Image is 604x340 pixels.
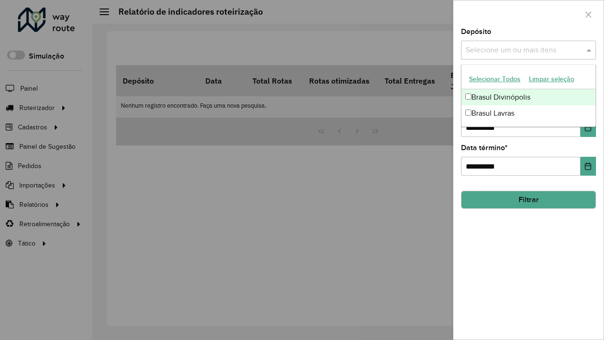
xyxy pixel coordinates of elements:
label: Data término [461,142,508,153]
div: Brasul Lavras [461,105,596,121]
button: Choose Date [580,157,596,176]
div: Brasul Divinópolis [461,89,596,105]
button: Choose Date [580,118,596,137]
ng-dropdown-panel: Options list [461,64,596,127]
button: Limpar seleção [525,72,579,86]
button: Selecionar Todos [465,72,525,86]
button: Filtrar [461,191,596,209]
label: Depósito [461,26,491,37]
